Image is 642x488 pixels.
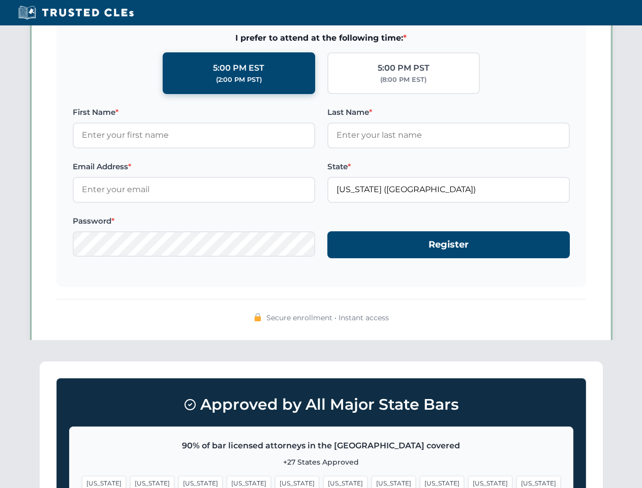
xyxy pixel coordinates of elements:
[73,177,315,202] input: Enter your email
[327,231,570,258] button: Register
[213,62,264,75] div: 5:00 PM EST
[327,161,570,173] label: State
[82,439,561,452] p: 90% of bar licensed attorneys in the [GEOGRAPHIC_DATA] covered
[73,123,315,148] input: Enter your first name
[15,5,137,20] img: Trusted CLEs
[73,32,570,45] span: I prefer to attend at the following time:
[266,312,389,323] span: Secure enrollment • Instant access
[73,106,315,118] label: First Name
[216,75,262,85] div: (2:00 PM PST)
[82,456,561,468] p: +27 States Approved
[327,123,570,148] input: Enter your last name
[327,177,570,202] input: Florida (FL)
[73,161,315,173] label: Email Address
[73,215,315,227] label: Password
[380,75,426,85] div: (8:00 PM EST)
[327,106,570,118] label: Last Name
[69,391,573,418] h3: Approved by All Major State Bars
[378,62,430,75] div: 5:00 PM PST
[254,313,262,321] img: 🔒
